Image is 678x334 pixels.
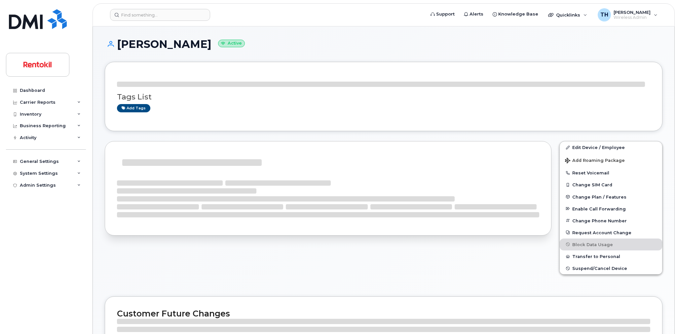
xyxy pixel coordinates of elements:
[572,266,627,271] span: Suspend/Cancel Device
[560,141,662,153] a: Edit Device / Employee
[117,93,650,101] h3: Tags List
[560,250,662,262] button: Transfer to Personal
[560,191,662,203] button: Change Plan / Features
[218,40,245,47] small: Active
[560,227,662,239] button: Request Account Change
[560,215,662,227] button: Change Phone Number
[560,262,662,274] button: Suspend/Cancel Device
[117,309,650,318] h2: Customer Future Changes
[560,167,662,179] button: Reset Voicemail
[572,206,626,211] span: Enable Call Forwarding
[560,179,662,191] button: Change SIM Card
[105,38,662,50] h1: [PERSON_NAME]
[560,203,662,215] button: Enable Call Forwarding
[560,239,662,250] button: Block Data Usage
[117,104,150,112] a: Add tags
[572,194,626,199] span: Change Plan / Features
[560,153,662,167] button: Add Roaming Package
[565,158,625,164] span: Add Roaming Package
